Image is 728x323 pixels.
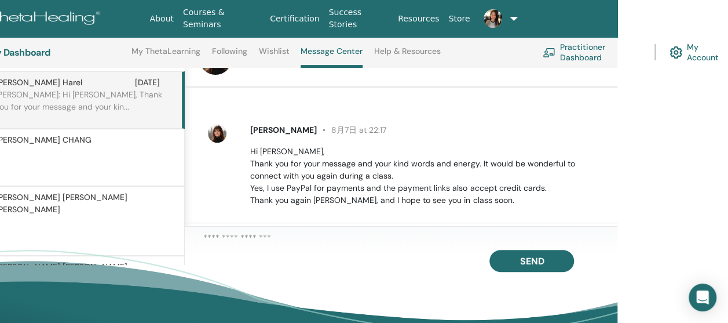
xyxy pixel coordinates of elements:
[670,43,682,61] img: cog.svg
[489,250,574,272] button: Send
[324,2,393,35] a: Success Stories
[250,146,604,206] p: Hi [PERSON_NAME], Thank you for your message and your kind words and energy. It would be wonderfu...
[484,9,502,28] img: default.jpg
[208,124,226,143] img: default.jpg
[250,125,317,135] span: [PERSON_NAME]
[393,8,444,30] a: Resources
[301,46,363,68] a: Message Center
[212,46,247,65] a: Following
[265,8,324,30] a: Certification
[145,8,178,30] a: About
[689,284,716,311] div: Open Intercom Messenger
[520,255,544,267] span: Send
[259,46,290,65] a: Wishlist
[670,39,728,65] a: My Account
[317,125,386,135] span: 8月7日 at 22:17
[178,2,265,35] a: Courses & Seminars
[543,39,641,65] a: Practitioner Dashboard
[131,46,200,65] a: My ThetaLearning
[135,77,160,89] span: [DATE]
[444,8,474,30] a: Store
[543,48,555,57] img: chalkboard-teacher.svg
[374,46,441,65] a: Help & Resources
